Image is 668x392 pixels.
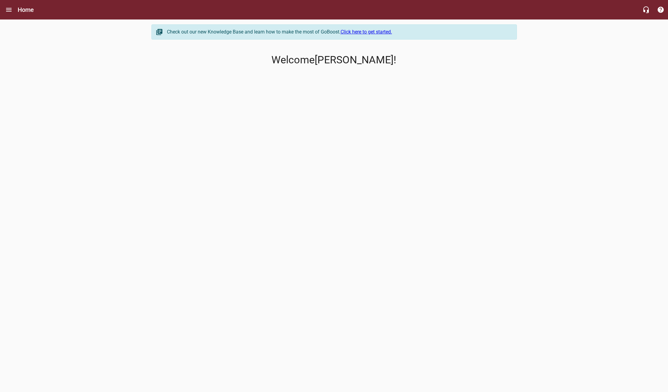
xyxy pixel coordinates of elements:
[18,5,34,15] h6: Home
[151,54,517,66] p: Welcome [PERSON_NAME] !
[2,2,16,17] button: Open drawer
[653,2,668,17] button: Support Portal
[167,28,511,36] div: Check out our new Knowledge Base and learn how to make the most of GoBoost.
[341,29,392,35] a: Click here to get started.
[639,2,653,17] button: Live Chat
